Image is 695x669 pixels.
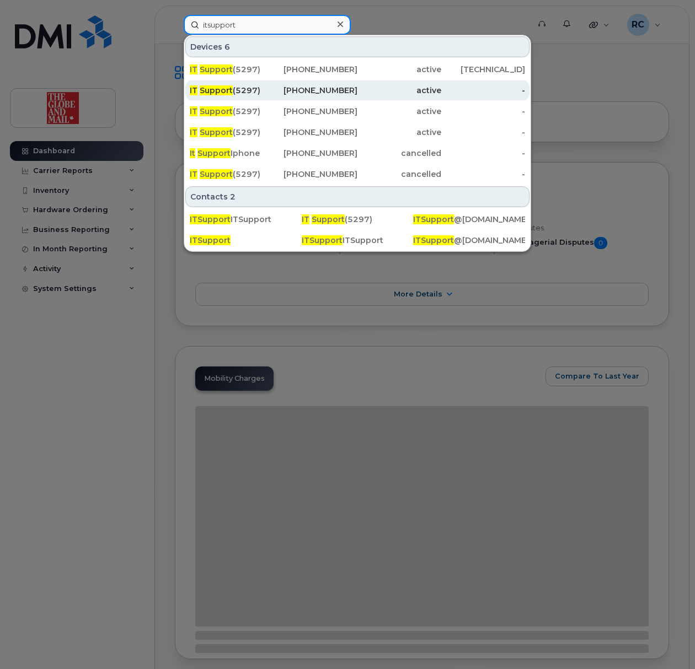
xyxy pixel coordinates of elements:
[413,214,454,224] span: ITSupport
[185,164,530,184] a: IT Support(5297)[PHONE_NUMBER]cancelled-
[185,101,530,121] a: IT Support(5297)[PHONE_NUMBER]active-
[357,148,441,159] div: cancelled
[185,230,530,250] a: ITSupportITSupportITSupportITSupport@[DOMAIN_NAME]
[185,143,530,163] a: It SupportIphone[PHONE_NUMBER]cancelled-
[357,85,441,96] div: active
[413,214,525,225] div: @[DOMAIN_NAME]
[441,148,525,159] div: -
[185,80,530,100] a: IT Support(5297)[PHONE_NUMBER]active-
[274,127,357,138] div: [PHONE_NUMBER]
[274,64,357,75] div: [PHONE_NUMBER]
[200,106,233,116] span: Support
[413,235,454,245] span: ITSupport
[190,148,195,158] span: It
[441,169,525,180] div: -
[274,106,357,117] div: [PHONE_NUMBER]
[357,106,441,117] div: active
[190,106,197,116] span: IT
[441,106,525,117] div: -
[190,127,197,137] span: IT
[302,214,414,225] div: (5297)
[190,148,274,159] div: Iphone
[441,64,525,75] div: [TECHNICAL_ID]
[302,235,343,245] span: ITSupport
[190,235,231,245] span: ITSupport
[200,127,233,137] span: Support
[274,148,357,159] div: [PHONE_NUMBER]
[190,64,274,75] div: (5297)
[185,209,530,229] a: ITSupportITSupportIT Support(5297)ITSupport@[DOMAIN_NAME]
[190,214,302,225] div: ITSupport
[200,169,233,179] span: Support
[357,169,441,180] div: cancelled
[190,169,274,180] div: (5297)
[274,85,357,96] div: [PHONE_NUMBER]
[357,64,441,75] div: active
[200,85,233,95] span: Support
[185,60,530,79] a: IT Support(5297)[PHONE_NUMBER]active[TECHNICAL_ID]
[190,85,274,96] div: (5297)
[190,85,197,95] span: IT
[185,186,530,207] div: Contacts
[190,106,274,117] div: (5297)
[185,122,530,142] a: IT Support(5297)[PHONE_NUMBER]active-
[190,169,197,179] span: IT
[274,169,357,180] div: [PHONE_NUMBER]
[197,148,231,158] span: Support
[357,127,441,138] div: active
[200,64,233,74] span: Support
[190,214,231,224] span: ITSupport
[185,36,530,57] div: Devices
[441,127,525,138] div: -
[190,127,274,138] div: (5297)
[190,64,197,74] span: IT
[302,214,309,224] span: IT
[312,214,345,224] span: Support
[441,85,525,96] div: -
[413,235,525,246] div: @[DOMAIN_NAME]
[230,191,236,202] span: 2
[224,41,230,52] span: 6
[302,235,414,246] div: ITSupport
